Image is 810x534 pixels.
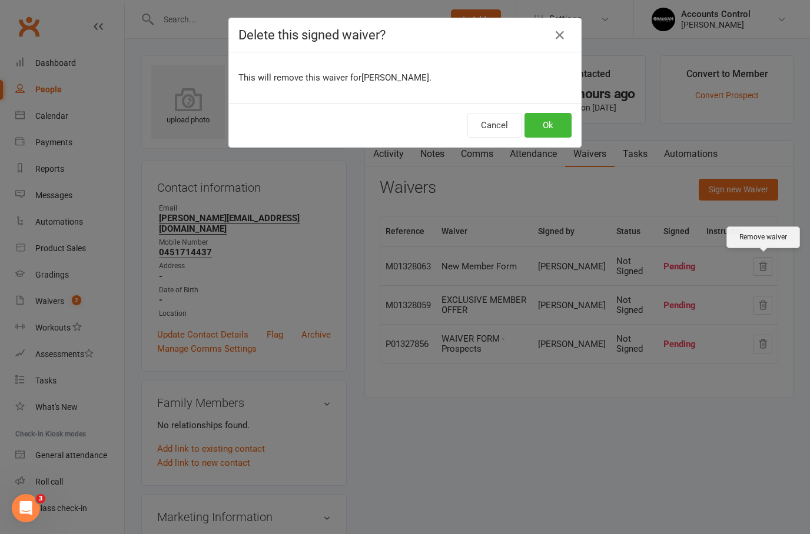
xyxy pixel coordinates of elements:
[467,113,522,138] button: Cancel
[238,28,572,42] h4: Delete this signed waiver?
[524,113,572,138] button: Ok
[12,494,40,522] iframe: Intercom live chat
[36,494,45,503] span: 3
[238,71,572,85] p: This will remove this waiver for [PERSON_NAME] .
